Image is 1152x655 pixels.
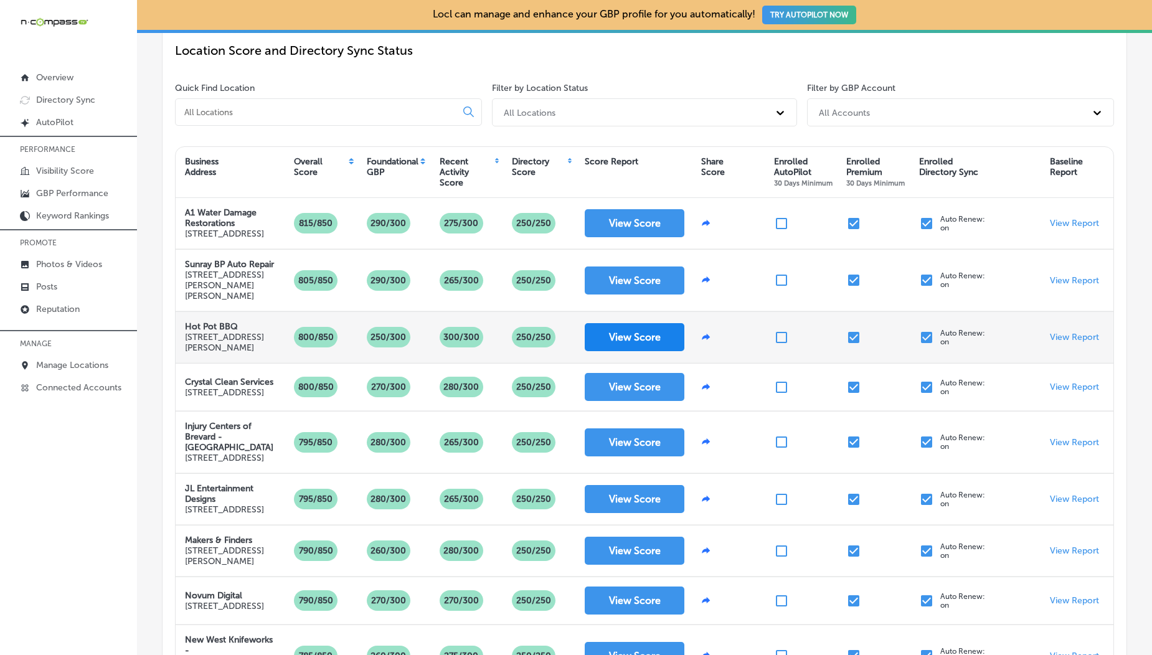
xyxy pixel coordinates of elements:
[846,156,905,188] div: Enrolled Premium
[940,433,985,451] p: Auto Renew: on
[511,489,556,509] p: 250 /250
[36,95,95,105] p: Directory Sync
[774,179,833,187] span: 30 Days Minimum
[819,107,870,118] div: All Accounts
[36,281,57,292] p: Posts
[440,156,493,188] div: Recent Activity Score
[36,360,108,370] p: Manage Locations
[585,428,684,456] button: View Score
[185,421,273,453] strong: Injury Centers of Brevard - [GEOGRAPHIC_DATA]
[585,266,684,295] button: View Score
[185,545,275,567] p: [STREET_ADDRESS][PERSON_NAME]
[1050,595,1099,606] a: View Report
[294,489,338,509] p: 795/850
[185,270,275,301] p: [STREET_ADDRESS][PERSON_NAME][PERSON_NAME]
[36,304,80,314] p: Reputation
[512,156,565,177] div: Directory Score
[294,156,347,177] div: Overall Score
[439,213,483,233] p: 275/300
[511,213,556,233] p: 250 /250
[185,321,238,332] strong: Hot Pot BBQ
[438,540,484,561] p: 280/300
[1050,494,1099,504] a: View Report
[294,540,338,561] p: 790/850
[366,432,411,453] p: 280/300
[511,590,556,611] p: 250 /250
[1050,382,1099,392] a: View Report
[585,209,684,237] button: View Score
[1050,437,1099,448] a: View Report
[585,587,684,615] a: View Score
[940,271,985,289] p: Auto Renew: on
[175,43,1114,58] p: Location Score and Directory Sync Status
[807,83,895,93] label: Filter by GBP Account
[185,229,275,239] p: [STREET_ADDRESS]
[36,259,102,270] p: Photos & Videos
[185,156,219,177] div: Business Address
[366,213,411,233] p: 290/300
[511,377,556,397] p: 250 /250
[585,323,684,351] button: View Score
[919,156,978,177] div: Enrolled Directory Sync
[366,540,411,561] p: 260/300
[846,179,905,187] span: 30 Days Minimum
[1050,545,1099,556] a: View Report
[185,387,273,398] p: [STREET_ADDRESS]
[36,72,73,83] p: Overview
[701,156,725,177] div: Share Score
[36,382,121,393] p: Connected Accounts
[185,504,275,515] p: [STREET_ADDRESS]
[185,332,275,353] p: [STREET_ADDRESS][PERSON_NAME]
[185,377,273,387] strong: Crystal Clean Services
[36,117,73,128] p: AutoPilot
[185,259,274,270] strong: Sunray BP Auto Repair
[20,16,88,28] img: 660ab0bf-5cc7-4cb8-ba1c-48b5ae0f18e60NCTV_CLogo_TV_Black_-500x88.png
[183,106,453,118] input: All Locations
[294,432,338,453] p: 795/850
[1050,218,1099,229] a: View Report
[366,590,411,611] p: 270/300
[438,377,484,397] p: 280/300
[366,270,411,291] p: 290/300
[1050,332,1099,342] a: View Report
[36,166,94,176] p: Visibility Score
[585,485,684,513] button: View Score
[36,188,108,199] p: GBP Performance
[940,329,985,346] p: Auto Renew: on
[762,6,856,24] button: TRY AUTOPILOT NOW
[293,270,338,291] p: 805/850
[511,540,556,561] p: 250 /250
[1050,156,1083,177] div: Baseline Report
[940,215,985,232] p: Auto Renew: on
[366,327,411,347] p: 250/300
[293,377,339,397] p: 800/850
[366,377,411,397] p: 270/300
[1050,275,1099,286] p: View Report
[175,83,255,93] label: Quick Find Location
[492,83,588,93] label: Filter by Location Status
[585,537,684,565] button: View Score
[185,601,264,611] p: [STREET_ADDRESS]
[438,327,484,347] p: 300/300
[185,590,242,601] strong: Novum Digital
[585,373,684,401] button: View Score
[439,270,484,291] p: 265/300
[439,489,484,509] p: 265/300
[940,542,985,560] p: Auto Renew: on
[940,491,985,508] p: Auto Renew: on
[511,270,556,291] p: 250 /250
[511,432,556,453] p: 250 /250
[367,156,418,177] div: Foundational GBP
[585,156,638,167] div: Score Report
